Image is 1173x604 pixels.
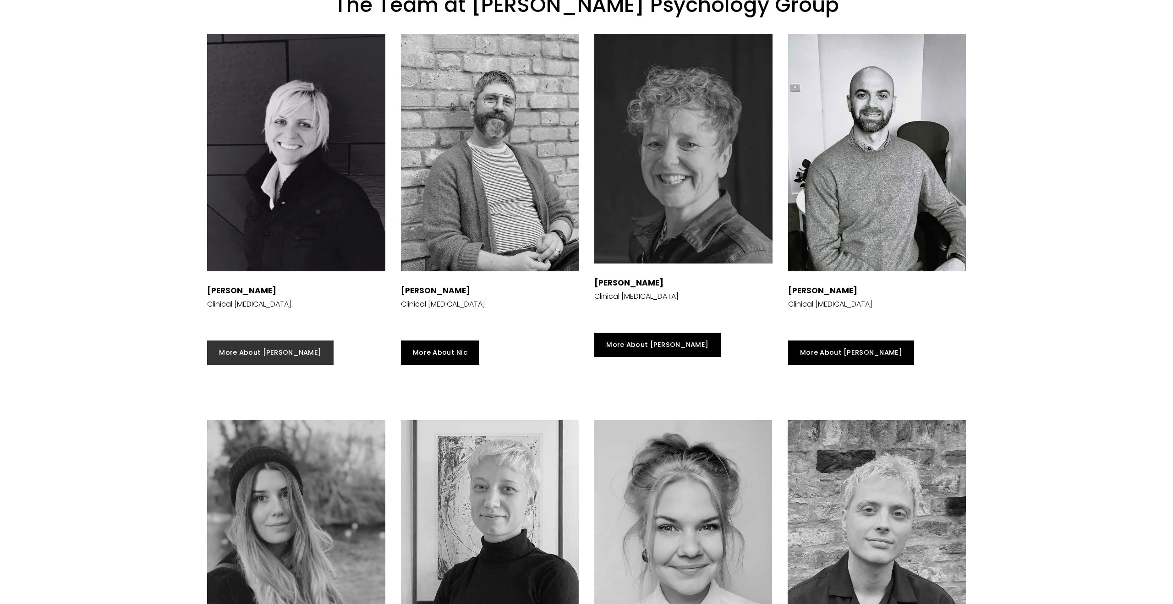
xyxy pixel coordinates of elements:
[594,291,679,302] p: Clinical [MEDICAL_DATA]
[207,285,276,296] strong: [PERSON_NAME]
[401,299,485,309] p: Clinical [MEDICAL_DATA]
[788,34,966,271] a: Nicholas_Little.jpg
[207,34,385,271] a: Dr Siri Harrison - Harrison Psychology Group - Psychotherapy London
[788,299,872,309] p: Clinical [MEDICAL_DATA]
[594,333,721,357] a: More About [PERSON_NAME]
[207,299,291,309] p: Clinical [MEDICAL_DATA]
[401,340,480,365] a: More About Nic
[401,285,470,296] strong: [PERSON_NAME]
[788,285,857,296] strong: [PERSON_NAME]
[594,277,663,288] strong: [PERSON_NAME]
[788,340,915,365] a: More About [PERSON_NAME]
[207,340,334,365] a: More About [PERSON_NAME]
